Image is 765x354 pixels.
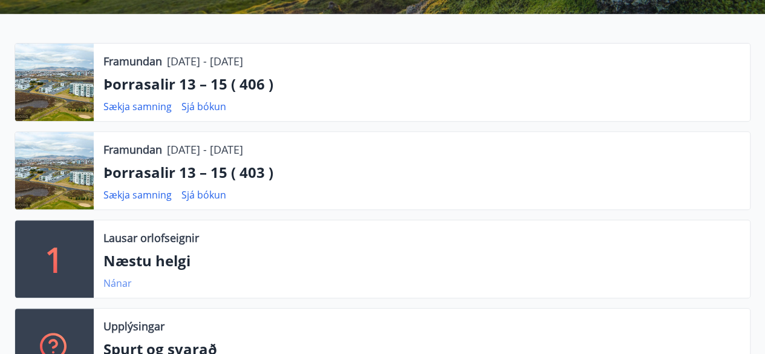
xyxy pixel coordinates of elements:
p: 1 [45,236,64,282]
a: Sjá bókun [181,100,226,113]
p: Þorrasalir 13 – 15 ( 403 ) [103,162,740,183]
p: [DATE] - [DATE] [167,142,243,157]
a: Sækja samning [103,188,172,202]
p: [DATE] - [DATE] [167,53,243,69]
a: Nánar [103,277,132,290]
a: Sækja samning [103,100,172,113]
p: Lausar orlofseignir [103,230,199,246]
p: Upplýsingar [103,318,164,334]
p: Framundan [103,53,162,69]
p: Þorrasalir 13 – 15 ( 406 ) [103,74,740,94]
p: Næstu helgi [103,251,740,271]
a: Sjá bókun [181,188,226,202]
p: Framundan [103,142,162,157]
